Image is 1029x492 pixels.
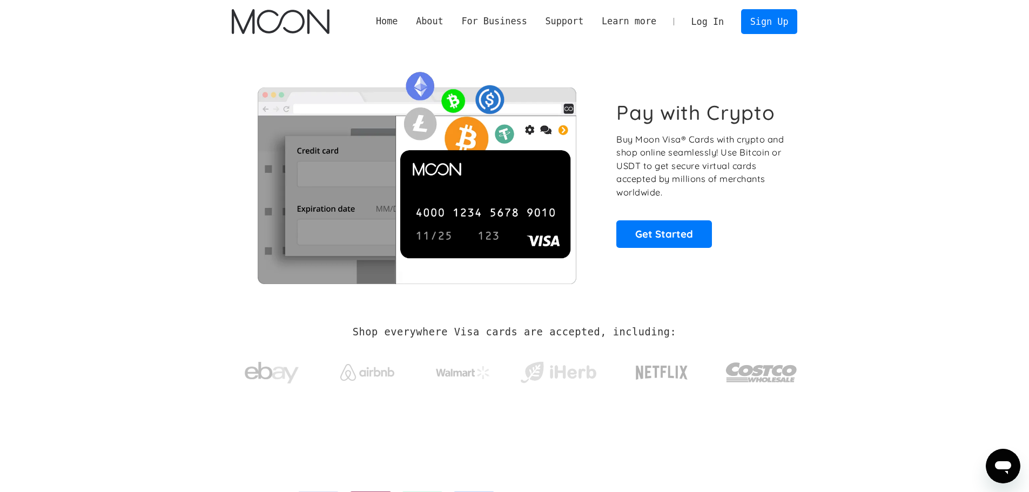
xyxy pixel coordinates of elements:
a: home [232,9,329,34]
a: Costco [725,341,798,398]
p: Buy Moon Visa® Cards with crypto and shop online seamlessly! Use Bitcoin or USDT to get secure vi... [616,133,785,199]
a: Get Started [616,220,712,247]
h1: Pay with Crypto [616,100,775,125]
a: Sign Up [741,9,797,33]
a: Walmart [422,355,503,385]
div: About [416,15,443,28]
div: For Business [461,15,527,28]
div: Support [536,15,593,28]
img: ebay [245,356,299,390]
img: Costco [725,352,798,393]
img: iHerb [518,359,598,387]
div: For Business [453,15,536,28]
h2: Shop everywhere Visa cards are accepted, including: [353,326,676,338]
div: Support [545,15,583,28]
a: Netflix [614,348,710,392]
img: Moon Cards let you spend your crypto anywhere Visa is accepted. [232,64,602,284]
div: About [407,15,452,28]
div: Learn more [593,15,665,28]
iframe: Button to launch messaging window [986,449,1020,483]
a: iHerb [518,348,598,392]
a: Airbnb [327,353,407,386]
img: Netflix [635,359,689,386]
img: Walmart [436,366,490,379]
a: Home [367,15,407,28]
div: Learn more [602,15,656,28]
img: Airbnb [340,364,394,381]
img: Moon Logo [232,9,329,34]
a: Log In [682,10,733,33]
a: ebay [232,345,312,395]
